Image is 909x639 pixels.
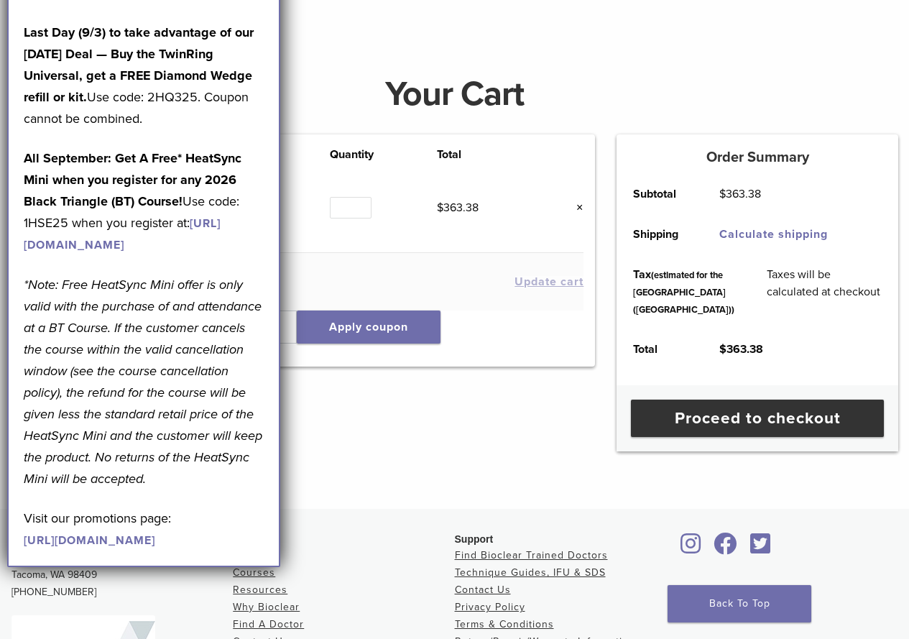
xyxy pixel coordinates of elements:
span: Support [455,533,494,545]
em: *Note: Free HeatSync Mini offer is only valid with the purchase of and attendance at a BT Course.... [24,277,262,487]
button: Apply coupon [297,311,440,344]
a: Remove this item [565,198,583,217]
a: Privacy Policy [455,601,525,613]
small: (estimated for the [GEOGRAPHIC_DATA] ([GEOGRAPHIC_DATA])) [633,270,734,316]
th: Tax [617,254,750,329]
span: $ [719,187,726,201]
strong: Last Day (9/3) to take advantage of our [DATE] Deal — Buy the TwinRing Universal, get a FREE Diam... [24,24,254,105]
a: Resources [233,584,287,596]
p: Visit our promotions page: [24,507,264,551]
span: $ [719,342,726,357]
th: Total [437,146,538,163]
bdi: 363.38 [719,342,763,357]
bdi: 363.38 [719,187,761,201]
a: Calculate shipping [719,227,828,242]
a: Courses [233,566,275,579]
a: Contact Us [455,584,511,596]
td: Taxes will be calculated at checkout [751,254,898,329]
bdi: 363.38 [437,201,479,215]
a: Find Bioclear Trained Doctors [455,549,608,561]
button: Update cart [515,276,583,288]
a: Bioclear [745,541,775,556]
a: [URL][DOMAIN_NAME] [24,533,155,548]
a: Technique Guides, IFU & SDS [455,566,606,579]
p: Use code: 2HQ325. Coupon cannot be combined. [24,22,264,129]
strong: All September: Get A Free* HeatSync Mini when you register for any 2026 Black Triangle (BT) Course! [24,150,241,209]
a: Back To Top [668,585,811,622]
p: Use code: 1HSE25 when you register at: [24,147,264,255]
th: Subtotal [617,174,703,214]
a: Proceed to checkout [631,400,884,437]
th: Shipping [617,214,703,254]
a: Terms & Conditions [455,618,554,630]
a: Bioclear [709,541,742,556]
span: $ [437,201,443,215]
a: Why Bioclear [233,601,300,613]
h5: Order Summary [617,149,898,166]
th: Quantity [330,146,437,163]
a: Find A Doctor [233,618,304,630]
th: Total [617,329,703,369]
a: Bioclear [676,541,706,556]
